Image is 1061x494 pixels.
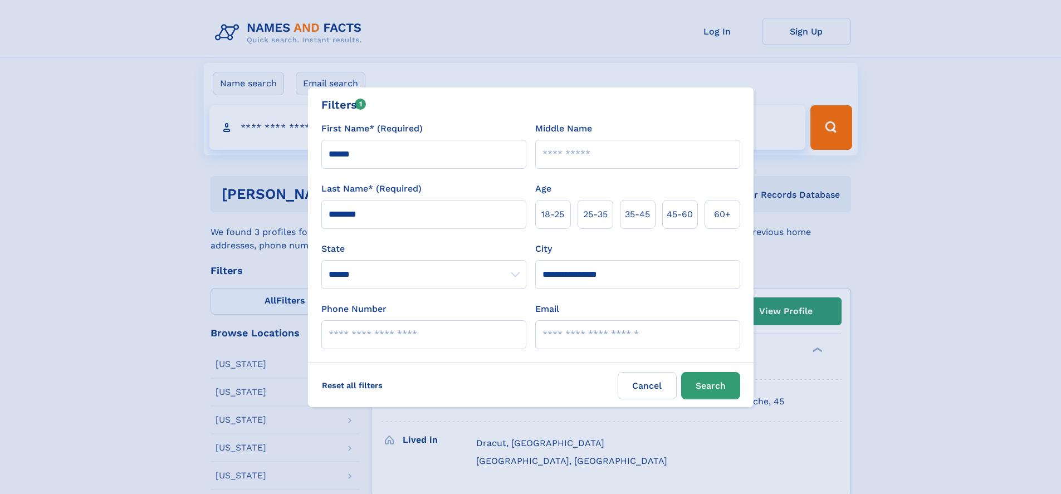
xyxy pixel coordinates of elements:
label: State [321,242,526,256]
label: First Name* (Required) [321,122,423,135]
div: Filters [321,96,366,113]
span: 45‑60 [667,208,693,221]
button: Search [681,372,740,399]
span: 18‑25 [541,208,564,221]
label: Email [535,302,559,316]
label: Last Name* (Required) [321,182,422,195]
label: Phone Number [321,302,387,316]
label: Age [535,182,551,195]
label: Middle Name [535,122,592,135]
span: 60+ [714,208,731,221]
label: City [535,242,552,256]
span: 35‑45 [625,208,650,221]
label: Cancel [618,372,677,399]
label: Reset all filters [315,372,390,399]
span: 25‑35 [583,208,608,221]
